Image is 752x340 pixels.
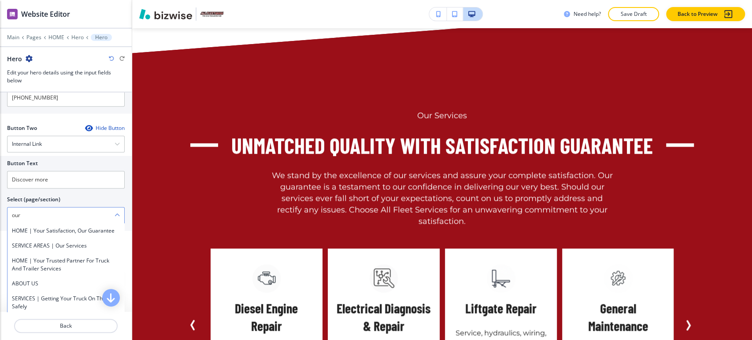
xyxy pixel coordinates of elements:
[678,10,718,18] p: Back to Preview
[7,196,60,203] h2: Select (page/section)
[12,295,120,310] h4: SERVICES | Getting your truck on the road safely
[12,227,120,235] h4: HOME | Your Satisfaction, Our Guarantee
[200,11,224,18] img: Your Logo
[231,130,653,160] h3: Unmatched Quality with Satisfaction Guarantee
[139,9,192,19] img: Bizwise Logo
[26,34,41,41] button: Pages
[7,208,115,223] input: Manual Input
[7,9,18,19] img: editor icon
[7,54,22,63] h2: Hero
[91,34,112,41] button: Hero
[487,264,515,292] img: Liftgate Repair
[604,264,632,292] img: General Maintenance
[85,125,125,132] button: Hide Button
[666,7,745,21] button: Back to Preview
[95,34,107,41] p: Hero
[7,69,125,85] h3: Edit your hero details using the input fields below
[71,34,84,41] button: Hero
[21,9,70,19] h2: Website Editor
[12,280,120,288] h4: ABOUT US
[12,242,120,250] h4: SERVICE AREAS | Our Services
[7,159,38,167] h2: Button Text
[417,110,467,122] p: Our Services
[15,322,117,330] p: Back
[185,315,204,335] button: Previous Slide
[370,264,398,292] img: Electrical Diagnosis & Repair
[574,10,601,18] h3: Need help?
[465,299,537,317] h5: Liftgate Repair
[608,7,659,21] button: Save Draft
[12,257,120,273] h4: HOME | Your Trusted Partner for Truck and Trailer Services
[12,140,42,148] h4: Internal Link
[619,10,648,18] p: Save Draft
[252,264,281,292] img: Diesel Engine Repair
[270,170,614,227] p: We stand by the excellence of our services and assure your complete satisfaction. Our guarantee i...
[14,319,118,333] button: Back
[7,124,37,132] h2: Button Two
[219,299,314,335] h5: Diesel Engine Repair
[7,34,19,41] button: Main
[337,299,431,335] h5: Electrical Diagnosis & Repair
[7,89,125,107] input: Ex. 561-222-1111
[571,299,665,335] h5: General Maintenance
[680,315,700,335] button: Next Slide
[48,34,64,41] button: HOME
